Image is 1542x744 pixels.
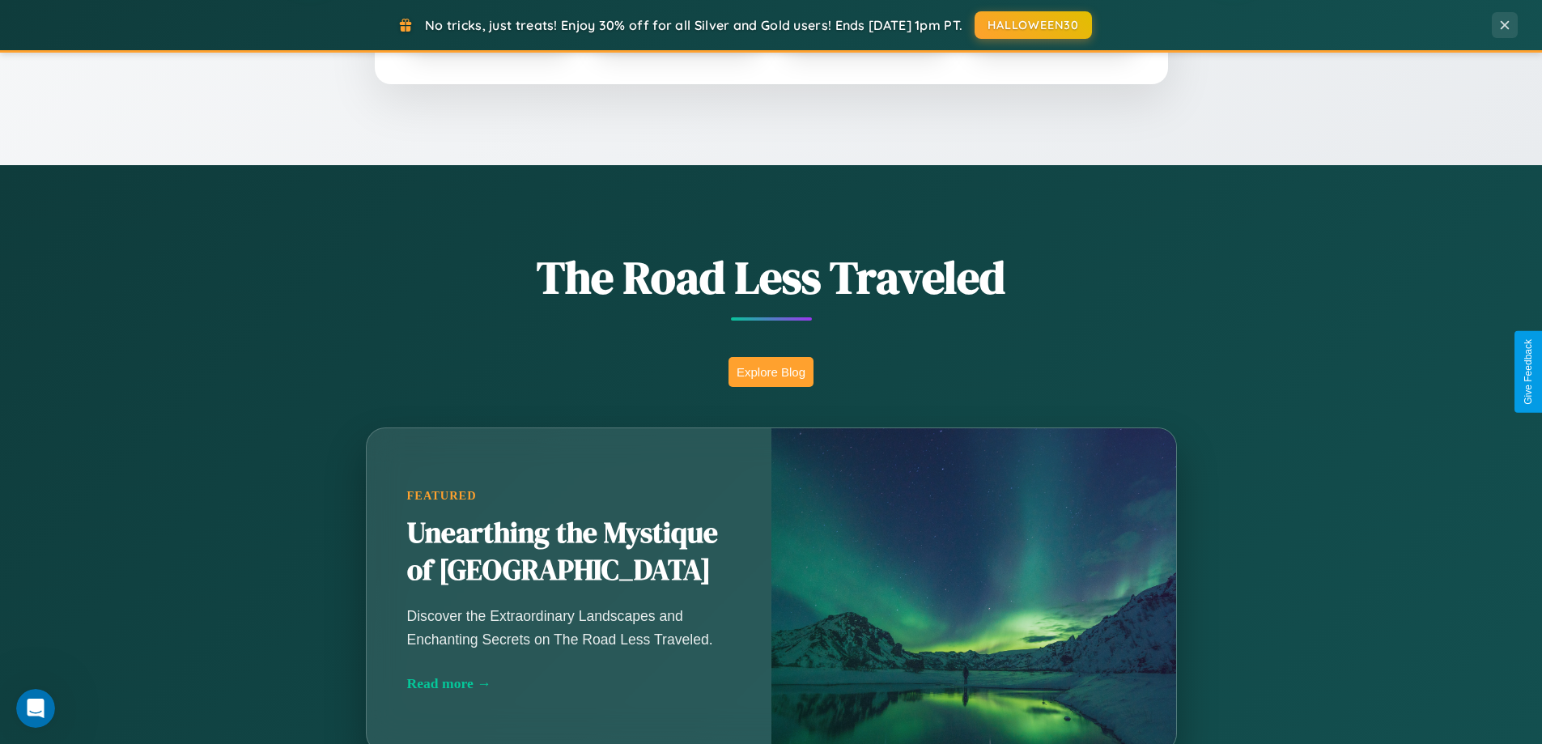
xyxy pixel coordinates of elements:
h2: Unearthing the Mystique of [GEOGRAPHIC_DATA] [407,515,731,589]
h1: The Road Less Traveled [286,246,1257,308]
div: Featured [407,489,731,503]
button: Explore Blog [729,357,813,387]
p: Discover the Extraordinary Landscapes and Enchanting Secrets on The Road Less Traveled. [407,605,731,650]
button: HALLOWEEN30 [975,11,1092,39]
iframe: Intercom live chat [16,689,55,728]
div: Read more → [407,675,731,692]
span: No tricks, just treats! Enjoy 30% off for all Silver and Gold users! Ends [DATE] 1pm PT. [425,17,962,33]
div: Give Feedback [1523,339,1534,405]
